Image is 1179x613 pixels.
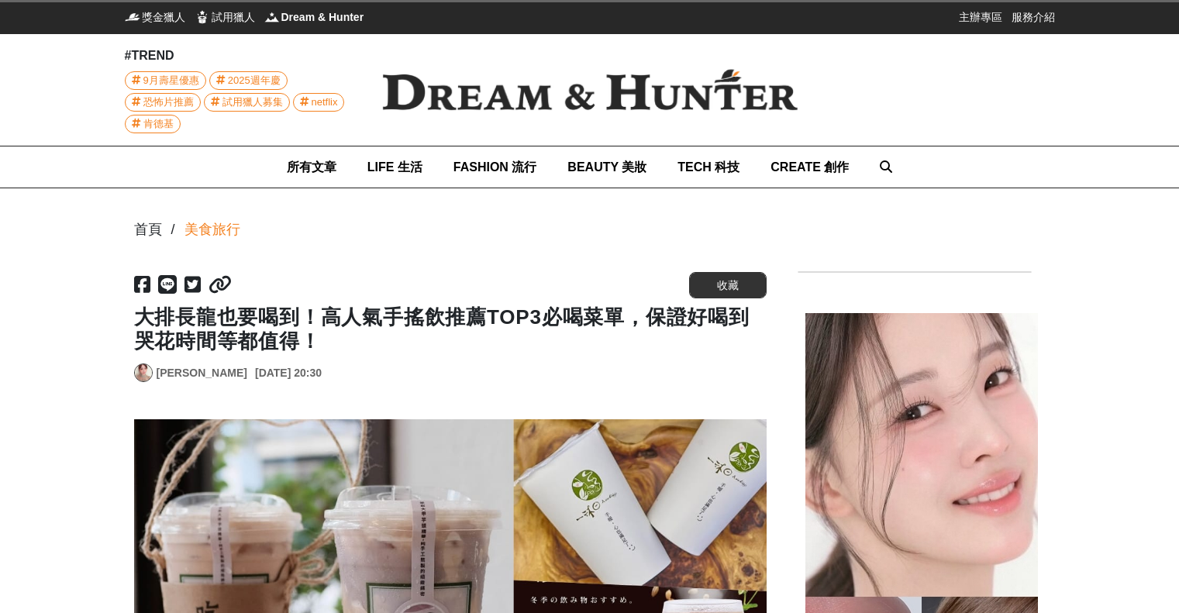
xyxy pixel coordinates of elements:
span: netflix [312,94,338,111]
span: 試用獵人 [212,9,255,25]
span: 肯德基 [143,115,174,133]
a: CREATE 創作 [770,146,849,188]
span: 9月壽星優惠 [143,72,199,89]
img: 獎金獵人 [125,9,140,25]
span: 2025週年慶 [228,72,281,89]
div: #TREND [125,46,357,65]
a: 9月壽星優惠 [125,71,206,90]
a: TECH 科技 [677,146,739,188]
img: Dream & Hunter [264,9,280,25]
div: [DATE] 20:30 [255,365,322,381]
a: 2025週年慶 [209,71,288,90]
a: BEAUTY 美妝 [567,146,646,188]
a: 服務介紹 [1012,9,1055,25]
span: 所有文章 [287,160,336,174]
img: Dream & Hunter [357,44,822,136]
a: 主辦專區 [959,9,1002,25]
span: FASHION 流行 [453,160,537,174]
a: 獎金獵人獎金獵人 [125,9,185,25]
a: Dream & HunterDream & Hunter [264,9,364,25]
span: TECH 科技 [677,160,739,174]
span: 恐怖片推薦 [143,94,194,111]
img: 試用獵人 [195,9,210,25]
a: 美食旅行 [184,219,240,240]
a: netflix [293,93,345,112]
span: BEAUTY 美妝 [567,160,646,174]
a: [PERSON_NAME] [157,365,247,381]
a: 肯德基 [125,115,181,133]
div: 首頁 [134,219,162,240]
a: Avatar [134,363,153,382]
span: LIFE 生活 [367,160,422,174]
button: 收藏 [689,272,767,298]
h1: 大排長龍也要喝到！高人氣手搖飲推薦TOP3必喝菜單，保證好喝到哭花時間等都值得！ [134,305,767,353]
span: 獎金獵人 [142,9,185,25]
a: 試用獵人試用獵人 [195,9,255,25]
span: 試用獵人募集 [222,94,283,111]
span: CREATE 創作 [770,160,849,174]
a: 試用獵人募集 [204,93,290,112]
img: Avatar [135,364,152,381]
div: / [171,219,175,240]
a: LIFE 生活 [367,146,422,188]
a: 恐怖片推薦 [125,93,201,112]
a: 所有文章 [287,146,336,188]
span: Dream & Hunter [281,9,364,25]
a: FASHION 流行 [453,146,537,188]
